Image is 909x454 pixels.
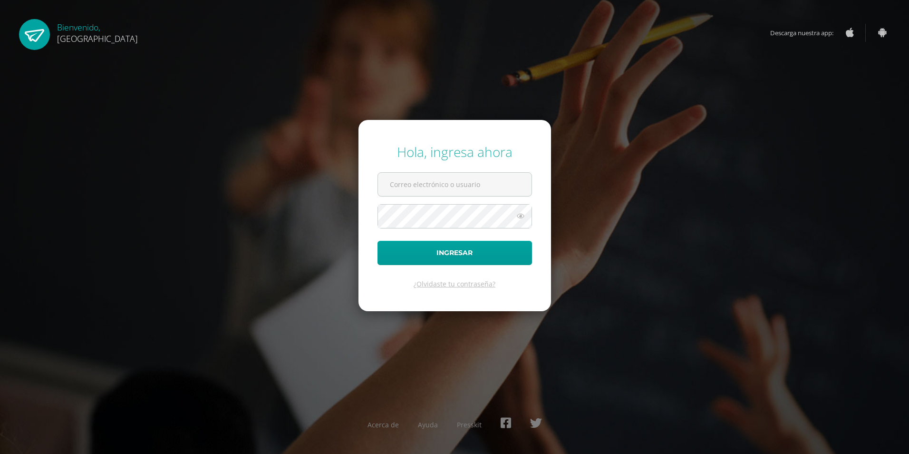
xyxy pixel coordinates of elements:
[367,420,399,429] a: Acerca de
[378,173,532,196] input: Correo electrónico o usuario
[457,420,482,429] a: Presskit
[414,279,495,288] a: ¿Olvidaste tu contraseña?
[377,143,532,161] div: Hola, ingresa ahora
[57,33,138,44] span: [GEOGRAPHIC_DATA]
[770,24,843,42] span: Descarga nuestra app:
[57,19,138,44] div: Bienvenido,
[418,420,438,429] a: Ayuda
[377,241,532,265] button: Ingresar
